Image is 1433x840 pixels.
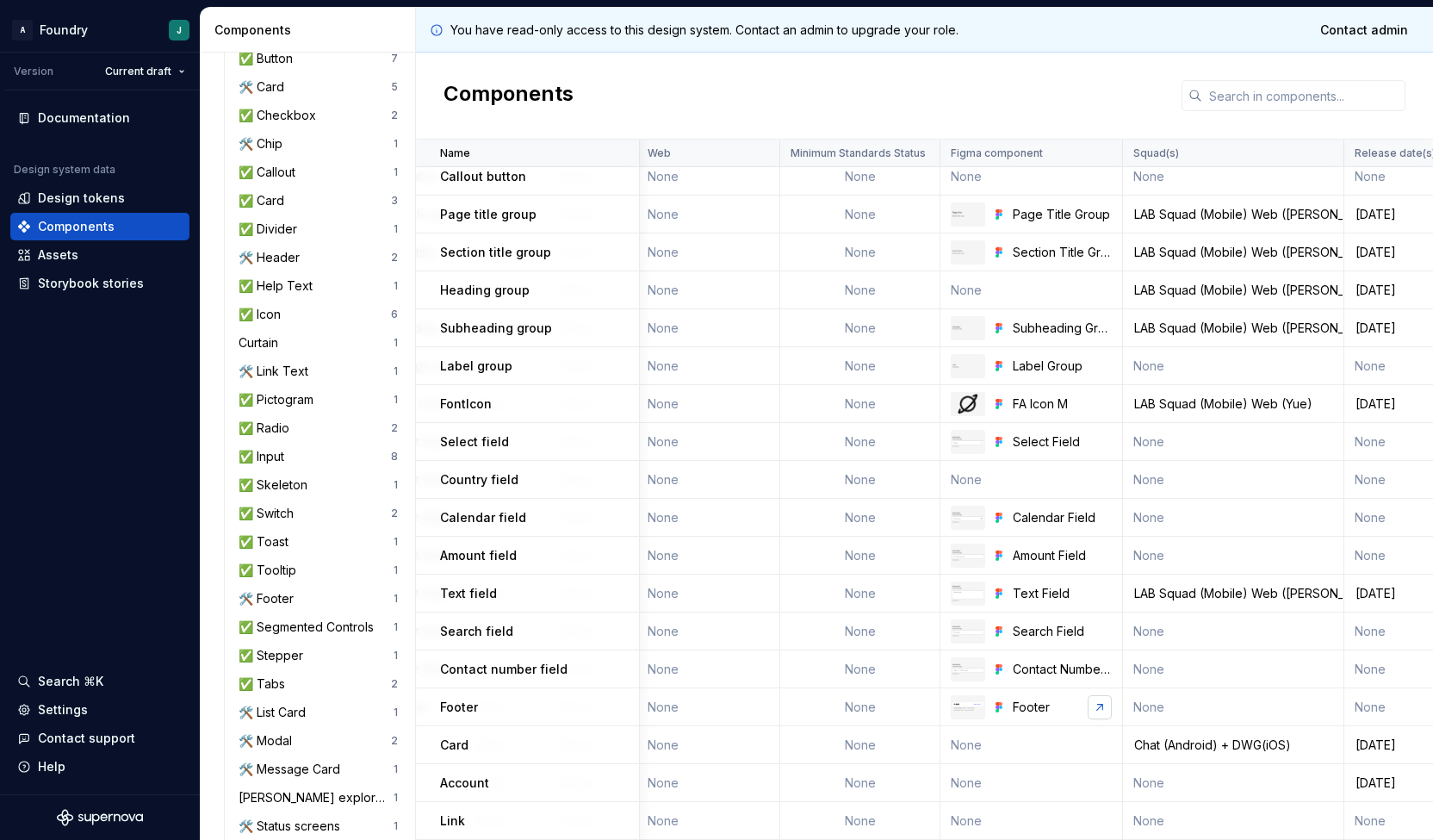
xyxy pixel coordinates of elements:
div: 1 [394,762,398,776]
div: Design tokens [38,190,125,207]
img: Contact Number Field [952,663,983,675]
img: Subheading Group [952,326,983,330]
div: Calendar Field [1013,509,1112,526]
p: Calendar field [440,509,526,526]
div: ✅ Help Text [239,277,319,295]
td: None [637,650,780,688]
div: LAB Squad (Mobile) Web (Yue) [1124,395,1343,413]
div: 1 [394,649,398,663]
a: ✅ Radio2 [232,414,405,442]
div: ✅ Segmented Controls [239,619,381,636]
div: 3 [391,194,398,208]
div: 2 [391,109,398,122]
div: 1 [394,165,398,179]
div: 7 [391,52,398,65]
div: Foundry [40,22,88,39]
img: Footer [952,702,983,712]
p: Callout button [440,168,526,185]
td: None [780,499,940,537]
input: Search in components... [1202,80,1405,111]
a: Design tokens [10,184,189,212]
a: Components [10,213,189,240]
div: 1 [394,620,398,634]
a: ✅ Icon6 [232,301,405,328]
div: Version [14,65,53,78]
td: None [780,385,940,423]
td: None [1123,613,1344,650]
td: None [940,461,1123,499]
td: None [637,233,780,271]
h2: Components [444,80,574,111]
button: AFoundryJ [3,11,196,48]
div: Page Title Group [1013,206,1112,223]
td: None [1123,688,1344,726]
div: 🛠️ Message Card [239,761,347,778]
p: Account [440,775,489,792]
div: 6 [391,308,398,321]
td: None [637,688,780,726]
p: You have read-only access to this design system. Contact an admin to upgrade your role. [450,22,958,39]
div: 2 [391,421,398,435]
a: ✅ Pictogram1 [232,386,405,414]
td: None [637,196,780,233]
td: None [637,347,780,385]
a: 🛠️ List Card1 [232,699,405,726]
td: None [637,764,780,802]
td: None [1123,764,1344,802]
a: 🛠️ Footer1 [232,585,405,613]
img: Text Field [952,585,983,601]
div: ✅ Checkbox [239,107,323,124]
td: None [780,423,940,461]
div: 1 [394,393,398,407]
td: None [1123,499,1344,537]
a: ✅ Help Text1 [232,272,405,300]
span: Current draft [105,65,171,78]
td: None [637,537,780,575]
div: 🛠️ Link Text [239,363,315,380]
td: None [940,158,1123,196]
div: 1 [394,478,398,492]
td: None [780,613,940,650]
td: None [780,650,940,688]
div: 2 [391,677,398,691]
div: 2 [391,507,398,520]
td: None [1123,347,1344,385]
span: Contact admin [1320,22,1408,39]
td: None [1123,461,1344,499]
div: ✅ Icon [239,306,288,323]
a: 🛠️ Header2 [232,244,405,271]
div: ✅ Input [239,448,291,465]
div: Components [214,22,408,39]
a: Settings [10,696,189,724]
div: ✅ Toast [239,533,295,551]
td: None [780,196,940,233]
td: None [780,461,940,499]
a: 🛠️ Card5 [232,73,405,101]
div: Assets [38,246,78,264]
a: ✅ Tooltip1 [232,557,405,584]
img: FA Icon M [958,394,978,414]
p: FontIcon [440,395,492,413]
div: Chat (Android) + DWG(iOS) [1124,737,1343,754]
button: Contact support [10,725,189,752]
td: None [780,347,940,385]
a: 🛠️ Status screens1 [232,812,405,840]
td: None [1123,802,1344,840]
div: Contact support [38,730,135,747]
p: Section title group [440,244,551,261]
a: ✅ Card3 [232,187,405,215]
div: Settings [38,701,88,719]
div: Curtain [239,334,285,352]
div: LAB Squad (Mobile) Web ([PERSON_NAME]) [1124,282,1343,299]
td: None [940,802,1123,840]
td: None [637,499,780,537]
div: ✅ Radio [239,420,296,437]
p: Web [648,146,671,160]
svg: Supernova Logo [57,809,143,826]
a: ✅ Stepper1 [232,642,405,669]
div: 🛠️ Chip [239,135,289,152]
div: 1 [394,364,398,378]
div: ✅ Tooltip [239,562,303,579]
img: Page Title Group [952,211,983,216]
a: ✅ Button7 [232,45,405,72]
